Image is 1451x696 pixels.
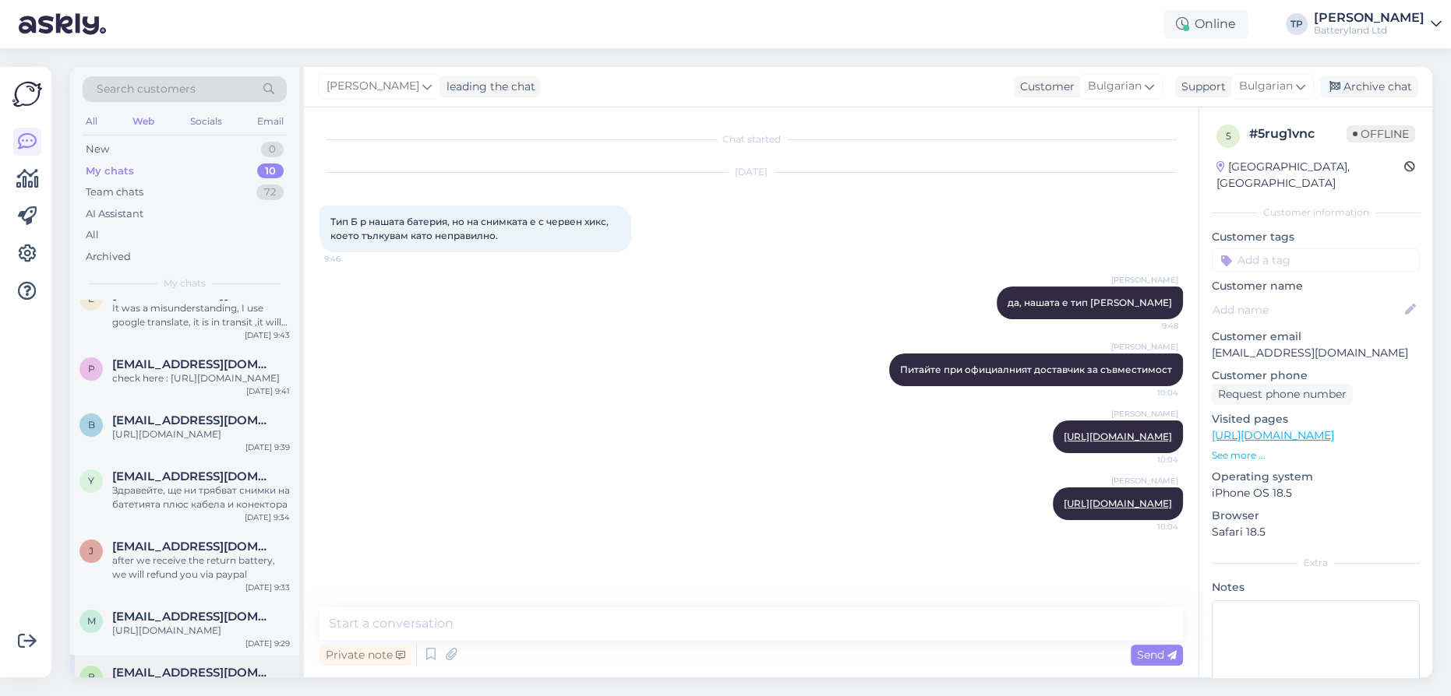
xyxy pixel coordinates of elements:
[330,216,611,241] span: Тип Б р нашата батерия, но на снимката е с червен хикс, което тълкувам като неправилно.
[1064,431,1172,442] a: [URL][DOMAIN_NAME]
[164,276,206,290] span: My chats
[1212,556,1420,570] div: Extra
[320,645,411,666] div: Private note
[112,469,274,483] span: yanakihristov@gmail.com
[97,81,196,97] span: Search customers
[1014,79,1075,95] div: Customer
[256,185,284,200] div: 72
[327,78,419,95] span: [PERSON_NAME]
[1212,428,1334,442] a: [URL][DOMAIN_NAME]
[1120,387,1178,399] span: 10:04
[1212,508,1420,524] p: Browser
[12,79,42,109] img: Askly Logo
[1212,485,1420,501] p: iPhone OS 18.5
[89,545,94,557] span: j
[1216,159,1404,192] div: [GEOGRAPHIC_DATA], [GEOGRAPHIC_DATA]
[1120,320,1178,332] span: 9:48
[1212,579,1420,596] p: Notes
[86,142,109,157] div: New
[1137,648,1177,662] span: Send
[112,371,290,385] div: check here : [URL][DOMAIN_NAME]
[320,165,1183,179] div: [DATE]
[245,329,290,341] div: [DATE] 9:43
[1314,12,1442,37] a: [PERSON_NAME]Batteryland Ltd
[1120,521,1178,533] span: 10:04
[1212,345,1420,361] p: [EMAIL_ADDRESS][DOMAIN_NAME]
[112,666,274,680] span: bizzy58496@gmail.com
[254,111,287,132] div: Email
[112,610,274,624] span: mirzazain30222@gmai.com
[112,554,290,582] div: after we receive the return battery, we will refund you via paypal
[112,413,274,427] span: bimbasaflorian4@gmail.com
[1175,79,1226,95] div: Support
[1212,206,1420,220] div: Customer information
[86,227,99,243] div: All
[1347,125,1415,142] span: Offline
[245,441,290,453] div: [DATE] 9:39
[1064,497,1172,509] a: [URL][DOMAIN_NAME]
[88,419,95,431] span: b
[112,624,290,638] div: [URL][DOMAIN_NAME]
[246,385,290,397] div: [DATE] 9:41
[1249,125,1347,143] div: # 5rug1vnc
[900,364,1172,375] span: Питайте при официалният доставчик за съвместимост
[83,111,101,132] div: All
[112,483,290,511] div: Здравейте, ще ни трябват снимки на батетията плюс кабела и конектора
[86,249,131,265] div: Archived
[1226,130,1231,142] span: 5
[320,132,1183,146] div: Chat started
[1163,10,1248,38] div: Online
[1111,408,1178,420] span: [PERSON_NAME]
[1212,248,1420,272] input: Add a tag
[1008,297,1172,308] span: да, нашата е тип [PERSON_NAME]
[86,185,143,200] div: Team chats
[1111,341,1178,353] span: [PERSON_NAME]
[86,206,143,222] div: AI Assistant
[245,511,290,523] div: [DATE] 9:34
[1212,411,1420,427] p: Visited pages
[261,142,284,157] div: 0
[112,357,274,371] span: philipp.leising1@gmail.com
[1120,454,1178,466] span: 10:04
[1212,329,1420,345] p: Customer email
[245,582,290,593] div: [DATE] 9:33
[1088,78,1142,95] span: Bulgarian
[1212,448,1420,462] p: See more ...
[1212,524,1420,540] p: Safari 18.5
[129,111,157,132] div: Web
[112,427,290,441] div: [URL][DOMAIN_NAME]
[112,540,274,554] span: jelenalegcevic@gmail.com
[87,615,96,627] span: m
[187,111,225,132] div: Socials
[257,163,284,179] div: 10
[1212,278,1420,294] p: Customer name
[88,363,95,374] span: p
[1111,274,1178,286] span: [PERSON_NAME]
[112,301,290,329] div: It was a misunderstanding, I use google translate, it is in transit ,it will arrive to you
[1286,13,1308,35] div: TP
[1212,229,1420,245] p: Customer tags
[86,163,134,179] div: My chats
[1314,12,1425,24] div: [PERSON_NAME]
[324,253,383,265] span: 9:46
[1239,78,1293,95] span: Bulgarian
[1213,301,1402,318] input: Add name
[245,638,290,649] div: [DATE] 9:29
[1212,469,1420,485] p: Operating system
[440,79,535,95] div: leading the chat
[1111,475,1178,487] span: [PERSON_NAME]
[1314,24,1425,37] div: Batteryland Ltd
[88,475,94,487] span: y
[1212,384,1353,405] div: Request phone number
[1320,76,1418,97] div: Archive chat
[88,671,95,683] span: b
[1212,367,1420,384] p: Customer phone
